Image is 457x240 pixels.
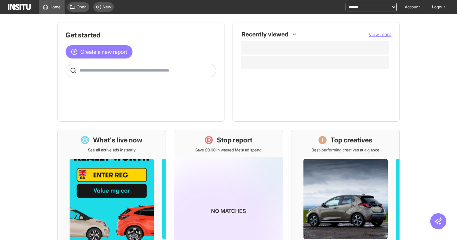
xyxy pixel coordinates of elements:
h1: Top creatives [331,135,372,145]
span: New [103,4,111,10]
button: View more [369,31,391,38]
p: No matches [211,207,246,215]
h1: Get started [66,30,216,40]
span: Create a new report [80,48,127,56]
span: View more [369,31,391,37]
p: Save £0.00 in wasted Meta ad spend [195,147,262,153]
h1: What's live now [93,135,143,145]
p: Best-performing creatives at a glance [311,147,379,153]
button: Create a new report [66,45,132,58]
span: Home [50,4,61,10]
p: See all active ads instantly [88,147,135,153]
img: Logo [8,4,31,10]
h1: Stop report [217,135,252,145]
span: Open [77,4,87,10]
